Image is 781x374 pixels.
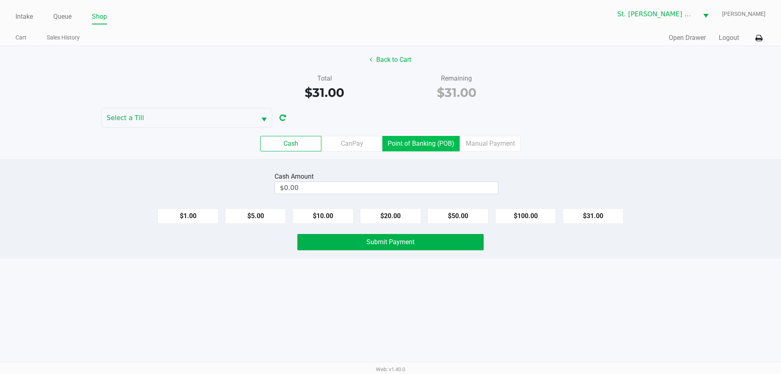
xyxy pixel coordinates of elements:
[92,11,107,22] a: Shop
[275,172,317,182] div: Cash Amount
[397,83,517,102] div: $31.00
[15,11,33,22] a: Intake
[256,108,272,127] button: Select
[364,52,417,68] button: Back to Cart
[669,33,706,43] button: Open Drawer
[719,33,739,43] button: Logout
[157,208,218,224] button: $1.00
[264,83,384,102] div: $31.00
[107,113,251,123] span: Select a Till
[397,74,517,83] div: Remaining
[722,10,766,18] span: [PERSON_NAME]
[321,136,382,151] label: CanPay
[563,208,624,224] button: $31.00
[225,208,286,224] button: $5.00
[376,366,405,372] span: Web: v1.40.0
[47,33,80,43] a: Sales History
[428,208,489,224] button: $50.00
[264,74,384,83] div: Total
[360,208,421,224] button: $20.00
[495,208,556,224] button: $100.00
[460,136,521,151] label: Manual Payment
[292,208,353,224] button: $10.00
[617,9,693,19] span: St. [PERSON_NAME] WC
[382,136,460,151] label: Point of Banking (POB)
[297,234,484,250] button: Submit Payment
[15,33,26,43] a: Cart
[367,238,414,246] span: Submit Payment
[260,136,321,151] label: Cash
[53,11,72,22] a: Queue
[698,4,713,24] button: Select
